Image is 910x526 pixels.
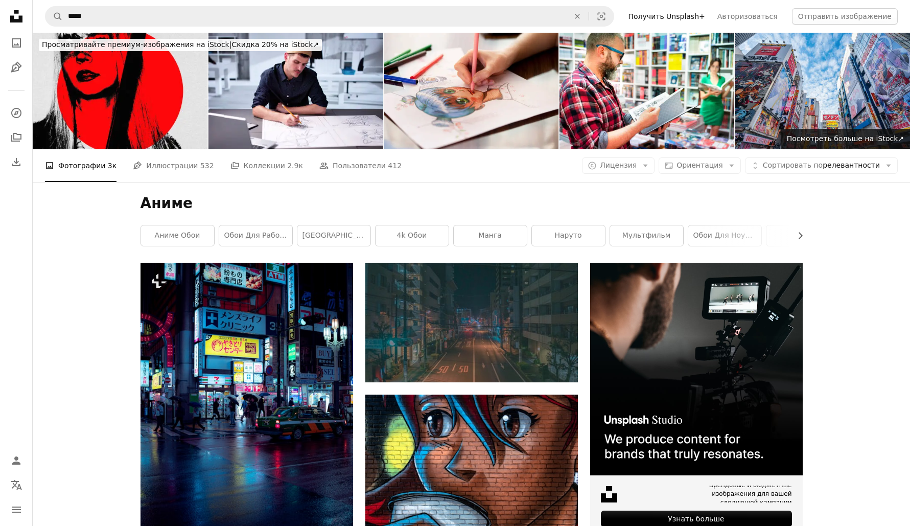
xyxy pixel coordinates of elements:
img: Художник манги [384,33,559,149]
font: Получить Unsplash+ [628,12,705,20]
img: Мечница. [33,33,207,149]
font: 412 [388,162,402,170]
font: Наруто [555,231,582,239]
font: Брендовые и бюджетные изображения для вашей следующей кампании [709,482,792,506]
img: file-1715652217532-464736461acbimage [590,263,803,475]
img: Аэрофотосъемка дороги между высотными зданиями [365,263,578,382]
font: мультфильм [622,231,671,239]
img: Красочные вывески и рекламные щиты в Акихабаре, торговом районе, известном своими магазинами аним... [735,33,910,149]
font: [GEOGRAPHIC_DATA] [302,231,378,239]
button: Сортировать порелевантности [745,157,898,174]
a: оживленная городская улица ночью с неоновыми вывесками [141,400,353,409]
a: обои [766,225,839,246]
a: Получить Unsplash+ [622,8,711,25]
button: Ориентация [659,157,741,174]
font: обои для ноутбука [693,231,767,239]
a: манга [454,225,527,246]
a: Наруто [532,225,605,246]
font: Лицензия [600,161,637,169]
font: Просматривайте премиум-изображения на iStock [42,40,229,49]
button: Поиск Unsplash [45,7,63,26]
a: Фотографии [6,33,27,53]
a: красно-сине-желтая абстрактная живопись [365,461,578,470]
font: 532 [200,162,214,170]
a: [GEOGRAPHIC_DATA] [297,225,370,246]
font: релевантности [823,161,880,169]
font: обои для рабочего стола [224,231,321,239]
font: Иллюстрации [146,162,198,170]
a: Исследовать [6,103,27,123]
a: Аэрофотосъемка дороги между высотными зданиями [365,317,578,327]
a: аниме обои [141,225,214,246]
font: 2.9к [287,162,303,170]
a: Коллекции 2.9к [230,149,303,182]
button: Визуальный поиск [589,7,614,26]
button: Отправить изображение [792,8,898,25]
a: обои для рабочего стола [219,225,292,246]
a: обои для ноутбука [688,225,761,246]
a: Коллекции [6,127,27,148]
a: Войти / Зарегистрироваться [6,450,27,471]
font: аниме обои [155,231,200,239]
font: Авторизоваться [717,12,778,20]
img: file-1631678316303-ed18b8b5cb9cimage [601,486,617,502]
a: Просматривайте премиум-изображения на iStock|Скидка 20% на iStock↗ [33,33,328,57]
a: мультфильм [610,225,683,246]
a: История загрузок [6,152,27,172]
button: Меню [6,499,27,520]
button: Лицензия [582,157,655,174]
img: Мужчина читает комикс в магазине комиксов [559,33,734,149]
img: Рисованная манга аниме комикс для детей [208,33,383,149]
font: ↗ [898,134,904,143]
font: | [229,40,232,49]
font: ↗ [313,40,319,49]
button: Язык [6,475,27,495]
a: Авторизоваться [711,8,784,25]
font: Отправить изображение [798,12,892,20]
button: прокрутить список вправо [791,225,803,246]
font: Аниме [141,195,193,212]
a: 4k обои [376,225,449,246]
font: манга [478,231,502,239]
font: Пользователи [333,162,386,170]
font: Коллекции [244,162,285,170]
a: Иллюстрации 532 [133,149,214,182]
button: Прозрачный [566,7,589,26]
font: Сортировать по [763,161,823,169]
a: Пользователи 412 [319,149,402,182]
font: Скидка 20% на iStock [231,40,313,49]
a: Иллюстрации [6,57,27,78]
font: Посмотреть больше на iStock [787,134,898,143]
font: 4k обои [397,231,427,239]
font: Узнать больше [668,515,724,523]
form: Найти визуальные материалы на сайте [45,6,614,27]
a: Посмотреть больше на iStock↗ [781,129,910,149]
font: Ориентация [676,161,723,169]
